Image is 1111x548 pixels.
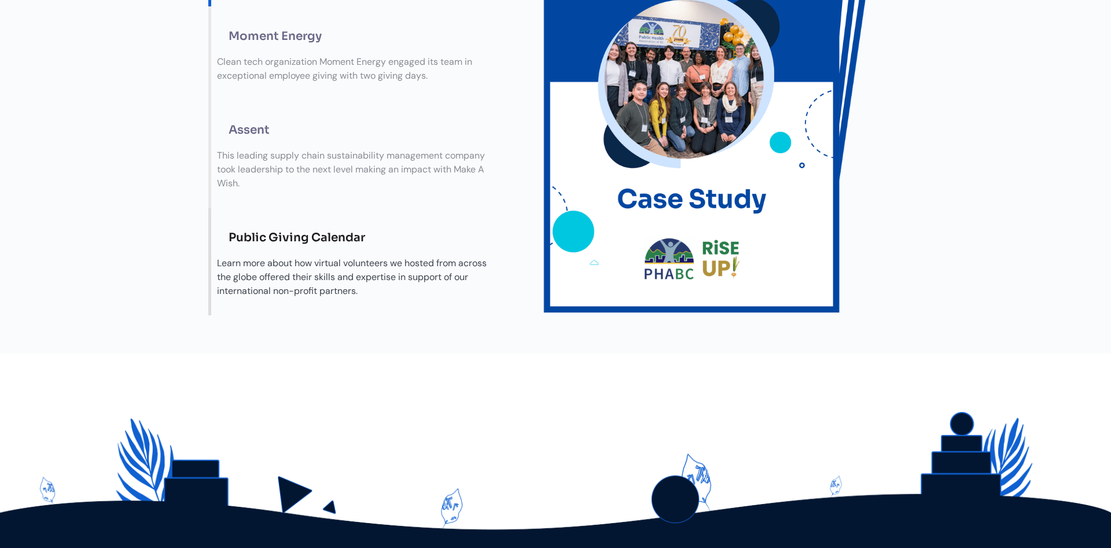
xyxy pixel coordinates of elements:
[217,143,508,196] div: This leading supply chain sustainability management company took leadership to the next level mak...
[217,251,508,304] div: Learn more about how virtual volunteers we hosted from across the globe offered their skills and ...
[217,49,508,89] div: Clean tech organization Moment Energy engaged its team in exceptional employee giving with two gi...
[217,225,508,251] div: Public Giving Calendar
[217,24,508,49] div: Moment Energy
[217,117,508,143] div: Assent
